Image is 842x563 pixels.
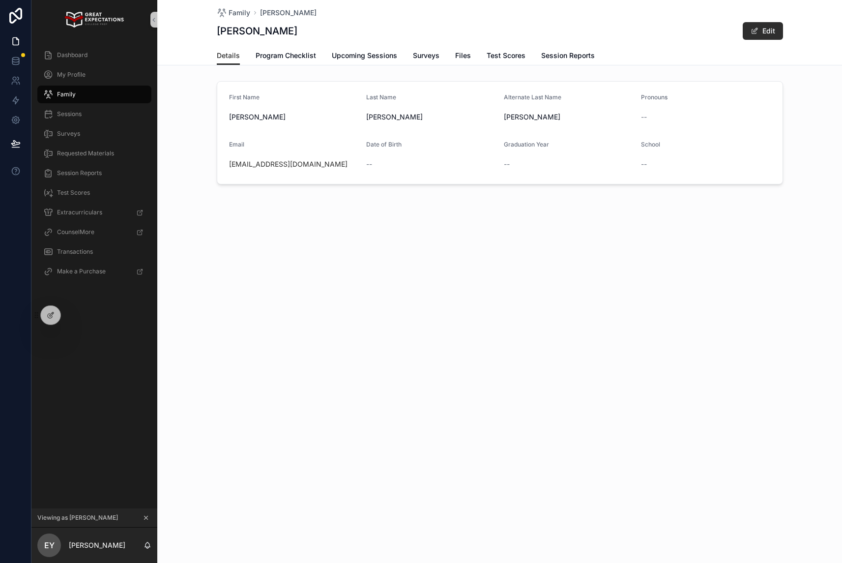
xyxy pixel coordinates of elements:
span: -- [641,159,647,169]
span: -- [504,159,510,169]
span: Date of Birth [366,141,402,148]
a: Transactions [37,243,151,261]
button: Edit [743,22,783,40]
span: Graduation Year [504,141,549,148]
a: Test Scores [487,47,525,66]
a: Family [217,8,250,18]
a: Dashboard [37,46,151,64]
span: School [641,141,660,148]
span: Transactions [57,248,93,256]
a: Extracurriculars [37,204,151,221]
span: Surveys [413,51,439,60]
a: Family [37,86,151,103]
span: Family [229,8,250,18]
span: [PERSON_NAME] [229,112,359,122]
span: Alternate Last Name [504,93,561,101]
a: My Profile [37,66,151,84]
a: Surveys [413,47,439,66]
span: Requested Materials [57,149,114,157]
span: Email [229,141,244,148]
span: First Name [229,93,260,101]
span: [PERSON_NAME] [504,112,634,122]
span: Dashboard [57,51,87,59]
a: Files [455,47,471,66]
a: Program Checklist [256,47,316,66]
div: scrollable content [31,39,157,293]
a: Sessions [37,105,151,123]
span: Files [455,51,471,60]
span: CounselMore [57,228,94,236]
a: Test Scores [37,184,151,202]
h1: [PERSON_NAME] [217,24,297,38]
a: Upcoming Sessions [332,47,397,66]
p: [PERSON_NAME] [69,540,125,550]
a: Session Reports [541,47,595,66]
span: -- [366,159,372,169]
a: [PERSON_NAME] [260,8,317,18]
span: -- [641,112,647,122]
a: CounselMore [37,223,151,241]
a: Details [217,47,240,65]
span: Extracurriculars [57,208,102,216]
img: App logo [65,12,123,28]
span: [PERSON_NAME] [366,112,496,122]
span: Last Name [366,93,396,101]
span: Program Checklist [256,51,316,60]
a: Surveys [37,125,151,143]
span: Sessions [57,110,82,118]
span: Session Reports [57,169,102,177]
a: Session Reports [37,164,151,182]
a: Requested Materials [37,145,151,162]
span: Test Scores [487,51,525,60]
a: Make a Purchase [37,263,151,280]
span: Test Scores [57,189,90,197]
span: Make a Purchase [57,267,106,275]
span: Session Reports [541,51,595,60]
span: Upcoming Sessions [332,51,397,60]
span: Surveys [57,130,80,138]
span: My Profile [57,71,86,79]
a: [EMAIL_ADDRESS][DOMAIN_NAME] [229,159,348,169]
span: Family [57,90,76,98]
span: Pronouns [641,93,668,101]
span: EY [44,539,55,551]
span: Viewing as [PERSON_NAME] [37,514,118,522]
span: Details [217,51,240,60]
